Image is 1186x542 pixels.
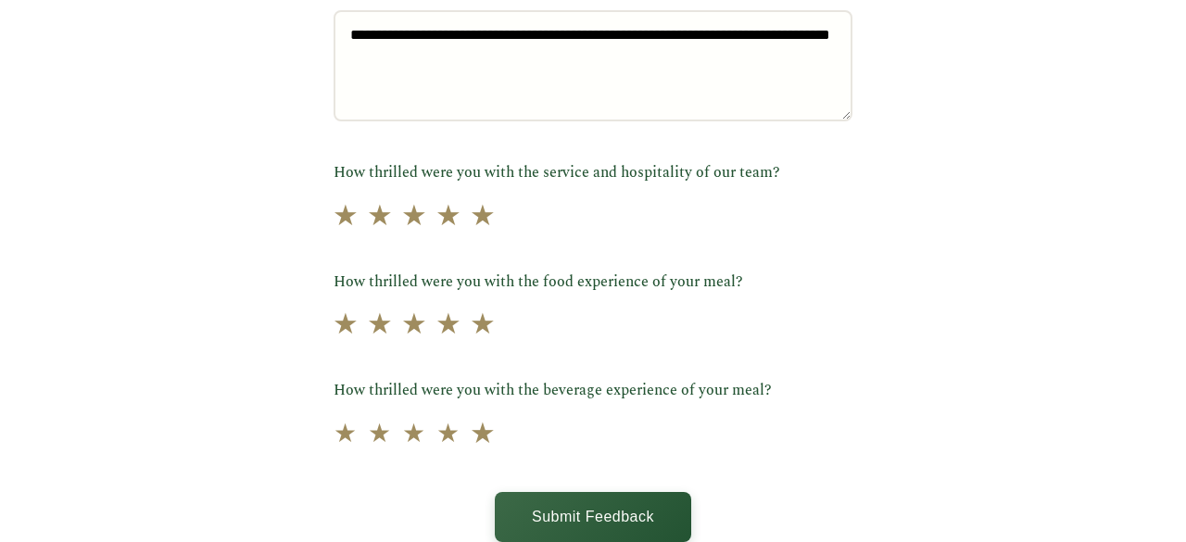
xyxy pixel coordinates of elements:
[470,411,496,457] span: ★
[495,492,691,542] button: Submit Feedback
[334,271,852,295] label: How thrilled were you with the food experience of your meal?
[436,414,460,456] span: ★
[402,414,425,456] span: ★
[334,414,357,456] span: ★
[333,194,359,239] span: ★
[401,303,427,348] span: ★
[401,194,427,239] span: ★
[435,194,461,239] span: ★
[334,379,852,403] label: How thrilled were you with the beverage experience of your meal?
[470,303,496,348] span: ★
[367,303,393,348] span: ★
[368,414,391,456] span: ★
[470,194,496,239] span: ★
[367,194,393,239] span: ★
[435,303,461,348] span: ★
[334,161,852,185] label: How thrilled were you with the service and hospitality of our team?
[333,303,359,348] span: ★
